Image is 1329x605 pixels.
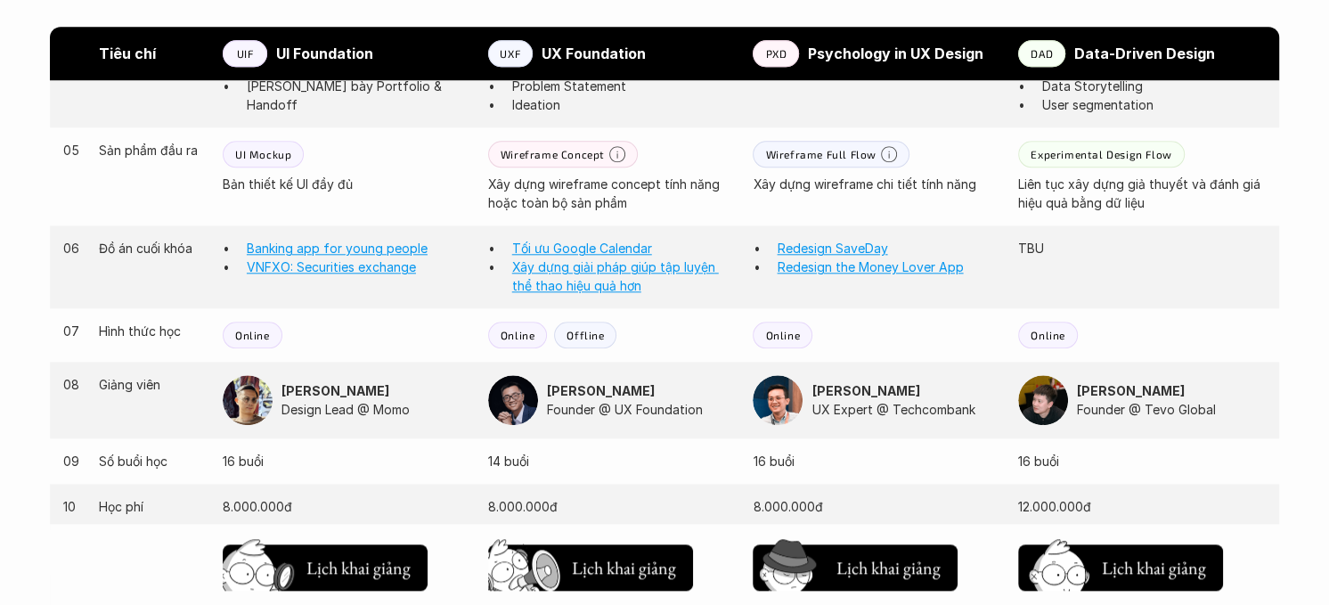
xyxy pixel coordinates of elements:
p: Giảng viên [99,375,205,394]
p: UI Mockup [235,148,291,160]
p: Học phí [99,497,205,516]
button: Lịch khai giảng [488,545,693,592]
strong: Data-Driven Design [1074,45,1215,62]
p: Xây dựng wireframe chi tiết tính năng [753,175,1000,193]
p: Online [235,329,270,341]
a: Banking app for young people [247,241,428,256]
p: 05 [63,141,81,159]
p: Số buổi học [99,452,205,470]
p: Bản thiết kế UI đầy đủ [223,175,470,193]
p: Liên tục xây dựng giả thuyết và đánh giá hiệu quả bằng dữ liệu [1018,175,1266,212]
p: Sản phẩm đầu ra [99,141,205,159]
p: 09 [63,452,81,470]
strong: Tiêu chí [99,45,156,62]
a: Lịch khai giảng [223,538,428,592]
p: User segmentation [1042,95,1266,114]
button: Lịch khai giảng [753,545,958,592]
p: Online [501,329,535,341]
p: Wireframe Full Flow [765,148,876,160]
h5: Lịch khai giảng [836,556,941,581]
p: Founder @ Tevo Global [1077,400,1266,419]
strong: [PERSON_NAME] [281,383,389,398]
p: UX Expert @ Techcombank [811,400,1000,419]
p: Design Lead @ Momo [281,400,470,419]
h5: Lịch khai giảng [572,556,676,581]
h5: Lịch khai giảng [306,556,411,581]
p: [PERSON_NAME] bày Portfolio & Handoff [247,77,470,114]
p: UIF [236,47,253,60]
a: Tối ưu Google Calendar [512,241,652,256]
p: 07 [63,322,81,340]
button: Lịch khai giảng [223,545,428,592]
p: Xây dựng wireframe concept tính năng hoặc toàn bộ sản phẩm [488,175,736,212]
h5: Lịch khai giảng [1102,556,1206,581]
p: 8.000.000đ [488,497,736,516]
strong: [PERSON_NAME] [1077,383,1185,398]
p: 16 buổi [1018,452,1266,470]
p: 8.000.000đ [223,497,470,516]
a: Lịch khai giảng [488,538,693,592]
a: Lịch khai giảng [753,538,958,592]
a: Redesign SaveDay [777,241,887,256]
p: Đồ án cuối khóa [99,239,205,258]
p: TBU [1018,239,1266,258]
p: Hình thức học [99,322,205,340]
p: 12.000.000đ [1018,497,1266,516]
button: Lịch khai giảng [1018,545,1223,592]
p: 16 buổi [223,452,470,470]
p: 16 buổi [753,452,1000,470]
p: Online [765,329,800,341]
p: Online [1031,329,1065,341]
p: Founder @ UX Foundation [547,400,736,419]
p: 06 [63,239,81,258]
a: Xây dựng giải pháp giúp tập luyện thể thao hiệu quả hơn [512,259,719,293]
p: Ideation [512,95,736,114]
strong: [PERSON_NAME] [811,383,919,398]
p: 8.000.000đ [753,497,1000,516]
p: 14 buổi [488,452,736,470]
a: Redesign the Money Lover App [777,259,963,274]
a: VNFXO: Securities exchange [247,259,416,274]
strong: Psychology in UX Design [808,45,983,62]
p: Offline [567,329,604,341]
p: 10 [63,497,81,516]
p: UXF [500,47,520,60]
strong: [PERSON_NAME] [547,383,655,398]
strong: UX Foundation [542,45,646,62]
p: 08 [63,375,81,394]
p: PXD [765,47,787,60]
p: Problem Statement [512,77,736,95]
a: Lịch khai giảng [1018,538,1223,592]
strong: UI Foundation [276,45,373,62]
p: Data Storytelling [1042,77,1266,95]
p: Experimental Design Flow [1031,148,1171,160]
p: Wireframe Concept [501,148,605,160]
p: DAD [1031,47,1053,60]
